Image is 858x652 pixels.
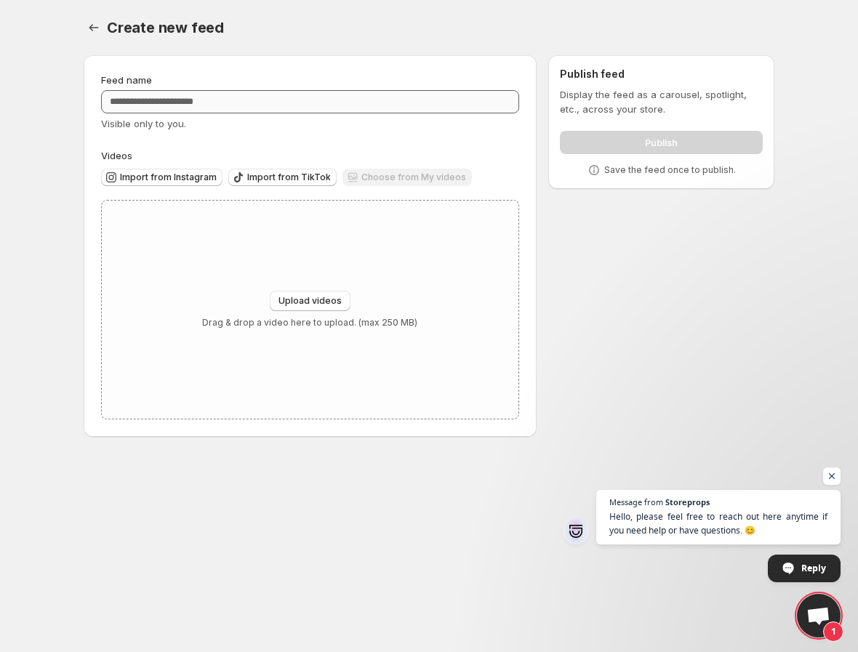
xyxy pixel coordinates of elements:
span: Visible only to you. [101,118,186,129]
p: Save the feed once to publish. [604,164,736,176]
button: Import from TikTok [228,169,337,186]
span: Hello, please feel free to reach out here anytime if you need help or have questions. 😊 [609,510,827,537]
span: Storeprops [665,498,710,506]
p: Drag & drop a video here to upload. (max 250 MB) [202,317,417,329]
button: Settings [84,17,104,38]
span: Upload videos [278,295,342,307]
span: Create new feed [107,19,224,36]
button: Upload videos [270,291,350,311]
span: Feed name [101,74,152,86]
span: Message from [609,498,663,506]
a: Open chat [797,594,841,637]
span: Reply [801,555,826,581]
p: Display the feed as a carousel, spotlight, etc., across your store. [560,87,763,116]
button: Import from Instagram [101,169,222,186]
span: Import from Instagram [120,172,217,183]
h2: Publish feed [560,67,763,81]
span: Import from TikTok [247,172,331,183]
span: 1 [823,621,843,642]
span: Videos [101,150,132,161]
